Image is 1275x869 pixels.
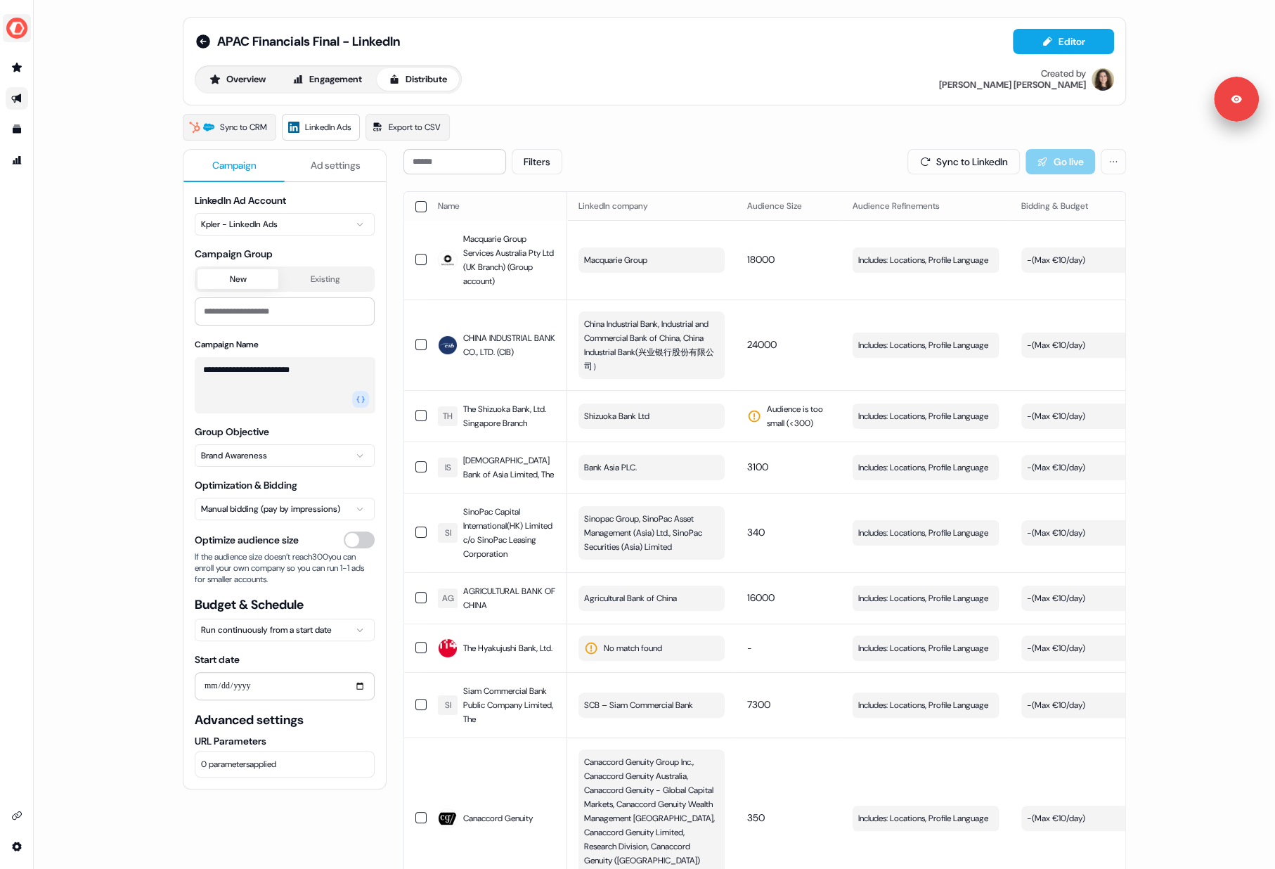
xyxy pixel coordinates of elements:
[584,698,693,712] span: SCB – Siam Commercial Bank
[578,586,725,611] button: Agricultural Bank of China
[1027,338,1085,352] div: - ( Max €10/day )
[377,68,459,91] button: Distribute
[443,409,453,423] div: TH
[1021,404,1167,429] button: -(Max €10/day)
[195,653,240,666] label: Start date
[736,192,841,220] th: Audience Size
[584,409,649,423] span: Shizuoka Bank Ltd
[578,455,725,480] button: Bank Asia PLC.
[6,56,28,79] a: Go to prospects
[1021,693,1167,718] button: -(Max €10/day)
[853,247,999,273] button: Includes: Locations, Profile Language
[747,698,770,711] span: 7300
[195,596,375,613] span: Budget & Schedule
[195,479,297,491] label: Optimization & Bidding
[183,114,276,141] a: Sync to CRM
[1027,526,1085,540] div: - ( Max €10/day )
[463,331,556,359] span: CHINA INDUSTRIAL BANK CO., LTD. (CIB)
[1027,409,1085,423] div: - ( Max €10/day )
[195,751,375,778] button: 0 parametersapplied
[853,693,999,718] button: Includes: Locations, Profile Language
[858,526,988,540] span: Includes: Locations, Profile Language
[858,591,988,605] span: Includes: Locations, Profile Language
[195,712,375,728] span: Advanced settings
[278,269,372,289] button: Existing
[463,453,556,482] span: [DEMOGRAPHIC_DATA] Bank of Asia Limited, The
[463,584,556,612] span: AGRICULTURAL BANK OF CHINA
[311,158,361,172] span: Ad settings
[463,641,552,655] span: The Hyakujushi Bank, Ltd.
[584,512,716,554] span: Sinopac Group, SinoPac Asset Management (Asia) Ltd., SinoPac Securities (Asia) Limited
[736,624,841,672] td: -
[1021,806,1167,831] button: -(Max €10/day)
[463,684,556,726] span: Siam Commercial Bank Public Company Limited, The
[463,232,556,288] span: Macquarie Group Services Australia Pty Ltd (UK Branch) (Group account)
[1021,247,1167,273] button: -(Max €10/day)
[1021,520,1167,546] button: -(Max €10/day)
[578,693,725,718] button: SCB – Siam Commercial Bank
[198,269,278,289] button: New
[445,526,451,540] div: SI
[1027,461,1085,475] div: - ( Max €10/day )
[6,87,28,110] a: Go to outbound experience
[201,757,276,771] span: 0 parameters applied
[858,338,988,352] span: Includes: Locations, Profile Language
[282,114,360,141] a: LinkedIn Ads
[195,339,259,350] label: Campaign Name
[1021,586,1167,611] button: -(Max €10/day)
[853,333,999,358] button: Includes: Locations, Profile Language
[578,404,725,429] button: Shizuoka Bank Ltd
[1027,698,1085,712] div: - ( Max €10/day )
[1021,455,1167,480] button: -(Max €10/day)
[463,402,556,430] span: The Shizuoka Bank, Ltd. Singapore Branch
[6,835,28,858] a: Go to integrations
[6,804,28,827] a: Go to integrations
[1027,591,1085,605] div: - ( Max €10/day )
[463,505,556,561] span: SinoPac Capital International(HK) Limited c/o SinoPac Leasing Corporation
[858,253,988,267] span: Includes: Locations, Profile Language
[584,591,677,605] span: Agricultural Bank of China
[212,158,257,172] span: Campaign
[1013,36,1114,51] a: Editor
[747,338,777,351] span: 24000
[445,698,451,712] div: SI
[747,253,775,266] span: 18000
[578,247,725,273] button: Macquarie Group
[463,811,533,825] span: Canaccord Genuity
[195,734,375,748] label: URL Parameters
[217,33,400,50] span: APAC Financials Final - LinkedIn
[195,247,375,261] span: Campaign Group
[578,506,725,560] button: Sinopac Group, SinoPac Asset Management (Asia) Ltd., SinoPac Securities (Asia) Limited
[1021,333,1167,358] button: -(Max €10/day)
[6,118,28,141] a: Go to templates
[567,192,736,220] th: LinkedIn company
[578,311,725,379] button: China Industrial Bank, Industrial and Commercial Bank of China, China Industrial Bank(兴业银行股份有限公司）
[1041,68,1086,79] div: Created by
[1092,68,1114,91] img: Alexandra
[858,811,988,825] span: Includes: Locations, Profile Language
[853,636,999,661] button: Includes: Locations, Profile Language
[220,120,267,134] span: Sync to CRM
[853,806,999,831] button: Includes: Locations, Profile Language
[442,591,454,605] div: AG
[427,192,567,220] th: Name
[604,641,662,655] span: No match found
[747,461,768,473] span: 3100
[195,425,269,438] label: Group Objective
[853,455,999,480] button: Includes: Locations, Profile Language
[1101,149,1126,174] button: More actions
[858,409,988,423] span: Includes: Locations, Profile Language
[1027,641,1085,655] div: - ( Max €10/day )
[280,68,374,91] button: Engagement
[1027,811,1085,825] div: - ( Max €10/day )
[853,404,999,429] button: Includes: Locations, Profile Language
[195,551,375,585] span: If the audience size doesn’t reach 300 you can enroll your own company so you can run 1-1 ads for...
[195,533,299,547] span: Optimize audience size
[584,461,637,475] span: Bank Asia PLC.
[389,120,441,134] span: Export to CSV
[6,149,28,172] a: Go to attribution
[198,68,278,91] button: Overview
[1010,192,1179,220] th: Bidding & Budget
